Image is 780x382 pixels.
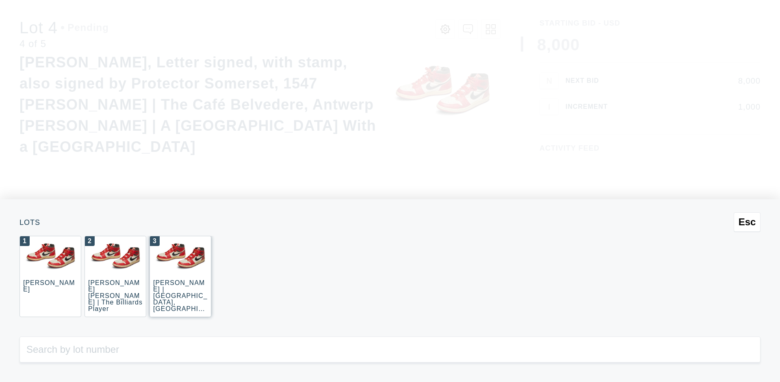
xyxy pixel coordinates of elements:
[85,236,95,246] div: 2
[23,279,75,293] div: [PERSON_NAME]
[734,212,760,232] button: Esc
[88,279,143,312] div: [PERSON_NAME] [PERSON_NAME] | The Billiards Player
[19,219,760,226] div: Lots
[19,337,760,363] input: Search by lot number
[739,216,756,228] span: Esc
[153,279,208,345] div: [PERSON_NAME] | [GEOGRAPHIC_DATA], [GEOGRAPHIC_DATA] ([GEOGRAPHIC_DATA], [GEOGRAPHIC_DATA])
[150,236,160,246] div: 3
[20,236,30,246] div: 1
